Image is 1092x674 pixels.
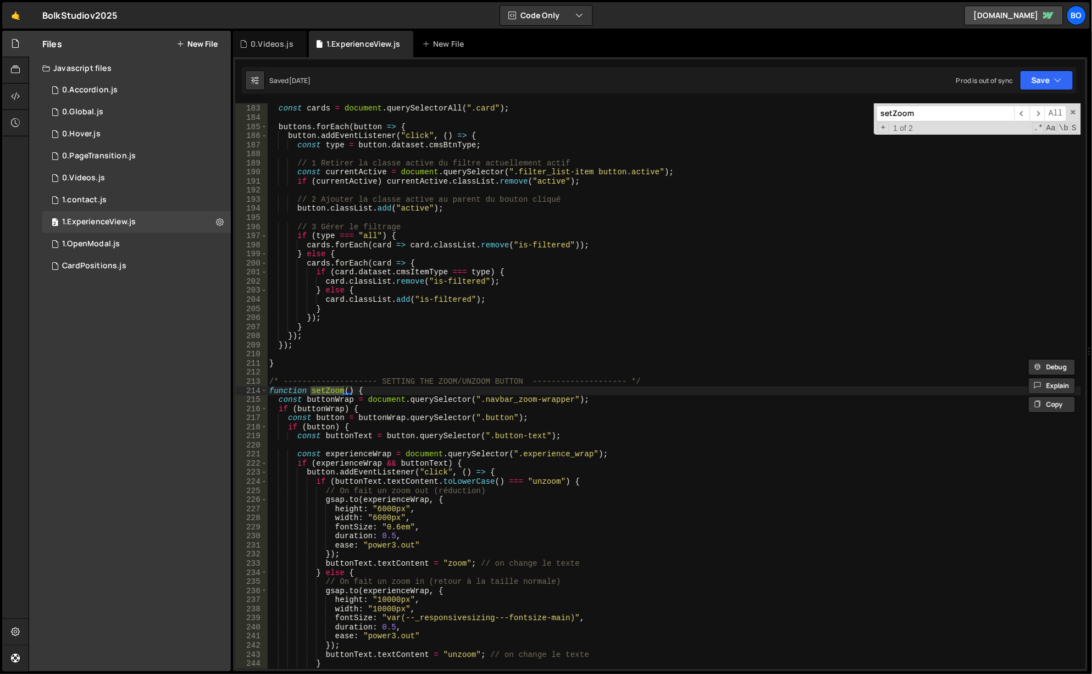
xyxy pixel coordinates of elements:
[62,107,103,117] div: 0.Global.js
[235,559,268,568] div: 233
[235,477,268,487] div: 224
[176,40,218,48] button: New File
[2,2,29,29] a: 🤙
[235,123,268,132] div: 185
[235,632,268,641] div: 241
[235,268,268,277] div: 201
[235,523,268,532] div: 229
[235,277,268,286] div: 202
[235,159,268,168] div: 189
[62,129,101,139] div: 0.Hover.js
[326,38,400,49] div: 1.ExperienceView.js
[251,38,293,49] div: 0.Videos.js
[500,5,592,25] button: Code Only
[964,5,1063,25] a: [DOMAIN_NAME]
[62,85,118,95] div: 0.Accordion.js
[235,577,268,587] div: 235
[235,131,268,141] div: 186
[235,332,268,341] div: 208
[235,623,268,632] div: 240
[42,38,62,50] h2: Files
[42,189,231,211] div: 16911/46421.js
[235,359,268,368] div: 211
[235,150,268,159] div: 188
[956,76,1013,85] div: Prod is out of sync
[1045,106,1067,121] span: Alt-Enter
[235,104,268,113] div: 183
[235,286,268,295] div: 203
[1058,123,1069,134] span: Whole Word Search
[1067,5,1087,25] a: Bo
[235,450,268,459] div: 221
[42,9,117,22] div: BolkStudiov2025
[235,313,268,323] div: 206
[235,541,268,550] div: 231
[62,239,120,249] div: 1.OpenModal.js
[235,350,268,359] div: 210
[235,295,268,305] div: 204
[42,255,231,277] div: 16911/46442.js
[235,231,268,241] div: 197
[235,595,268,605] div: 237
[235,395,268,405] div: 215
[62,217,136,227] div: 1.ExperienceView.js
[235,405,268,414] div: 216
[42,79,231,101] div: 16911/46396.js
[235,532,268,541] div: 230
[235,441,268,450] div: 220
[235,186,268,195] div: 192
[269,76,311,85] div: Saved
[235,432,268,441] div: 219
[1015,106,1030,121] span: ​
[42,167,231,189] div: 16911/46300.js
[877,106,1015,121] input: Search for
[62,151,136,161] div: 0.PageTransition.js
[235,550,268,559] div: 232
[235,605,268,614] div: 238
[1033,123,1044,134] span: RegExp Search
[62,195,107,205] div: 1.contact.js
[235,459,268,468] div: 222
[235,241,268,250] div: 198
[42,123,231,145] div: 16911/46558.js
[235,614,268,623] div: 239
[235,305,268,314] div: 205
[1071,123,1078,134] span: Search In Selection
[42,211,231,233] div: 16911/46335.js
[235,423,268,432] div: 218
[1020,70,1073,90] button: Save
[235,113,268,123] div: 184
[235,341,268,350] div: 209
[235,659,268,669] div: 244
[235,204,268,213] div: 194
[235,168,268,177] div: 190
[42,101,231,123] div: 16911/46299.js
[235,495,268,505] div: 226
[889,124,918,133] span: 1 of 2
[235,377,268,386] div: 213
[42,233,231,255] div: 16911/46603.js
[62,173,105,183] div: 0.Videos.js
[235,177,268,186] div: 191
[422,38,468,49] div: New File
[1045,123,1057,134] span: CaseSensitive Search
[235,513,268,523] div: 228
[235,505,268,514] div: 227
[29,57,231,79] div: Javascript files
[878,123,889,133] span: Toggle Replace mode
[235,587,268,596] div: 236
[52,219,58,228] span: 2
[235,141,268,150] div: 187
[235,323,268,332] div: 207
[235,368,268,377] div: 212
[1028,359,1076,375] button: Debug
[235,223,268,232] div: 196
[235,641,268,650] div: 242
[1030,106,1045,121] span: ​
[235,568,268,578] div: 234
[235,487,268,496] div: 225
[235,468,268,477] div: 223
[235,259,268,268] div: 200
[235,413,268,423] div: 217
